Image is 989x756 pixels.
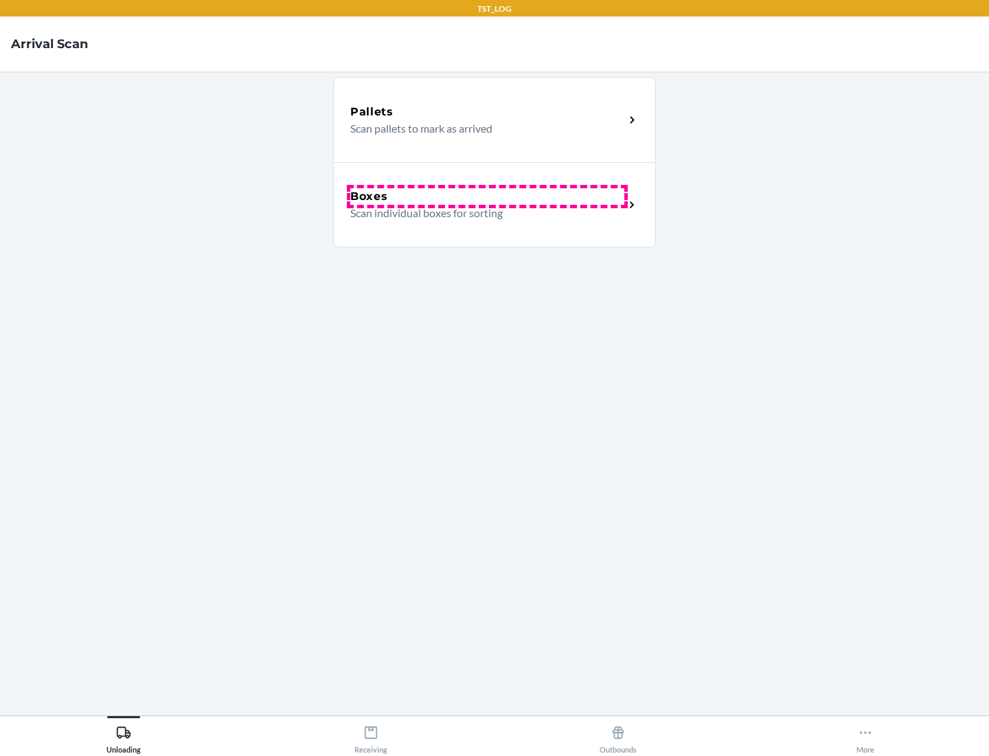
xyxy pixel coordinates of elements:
[333,77,656,162] a: PalletsScan pallets to mark as arrived
[333,162,656,247] a: BoxesScan individual boxes for sorting
[742,716,989,754] button: More
[354,720,387,754] div: Receiving
[247,716,494,754] button: Receiving
[11,35,88,53] h4: Arrival Scan
[856,720,874,754] div: More
[477,3,512,15] p: TST_LOG
[350,188,388,205] h5: Boxes
[600,720,637,754] div: Outbounds
[350,205,613,221] p: Scan individual boxes for sorting
[494,716,742,754] button: Outbounds
[106,720,141,754] div: Unloading
[350,120,613,137] p: Scan pallets to mark as arrived
[350,104,394,120] h5: Pallets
